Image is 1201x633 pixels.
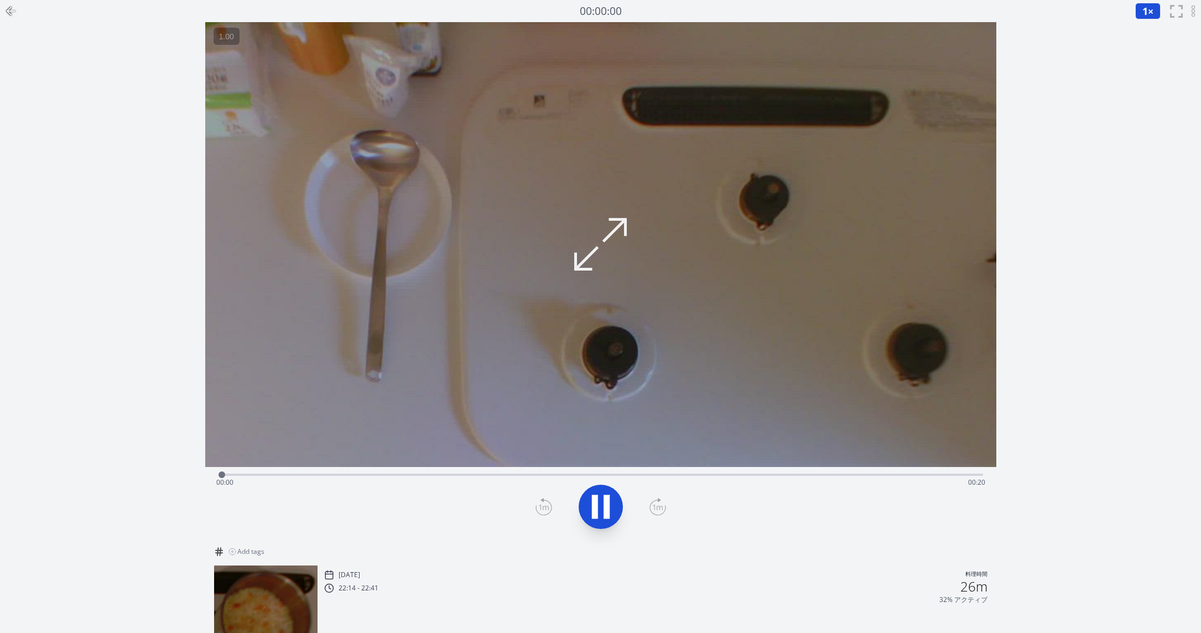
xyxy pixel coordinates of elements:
span: 00:20 [968,478,985,487]
p: [DATE] [339,570,360,579]
p: 料理時間 [965,570,987,580]
button: 1× [1135,3,1161,19]
p: 32% アクティブ [939,595,987,604]
h2: 26m [960,580,987,593]
span: Add tags [237,547,264,556]
button: Add tags [224,543,269,561]
a: 00:00:00 [580,3,622,19]
p: 22:14 - 22:41 [339,584,378,593]
span: 1 [1142,4,1148,18]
